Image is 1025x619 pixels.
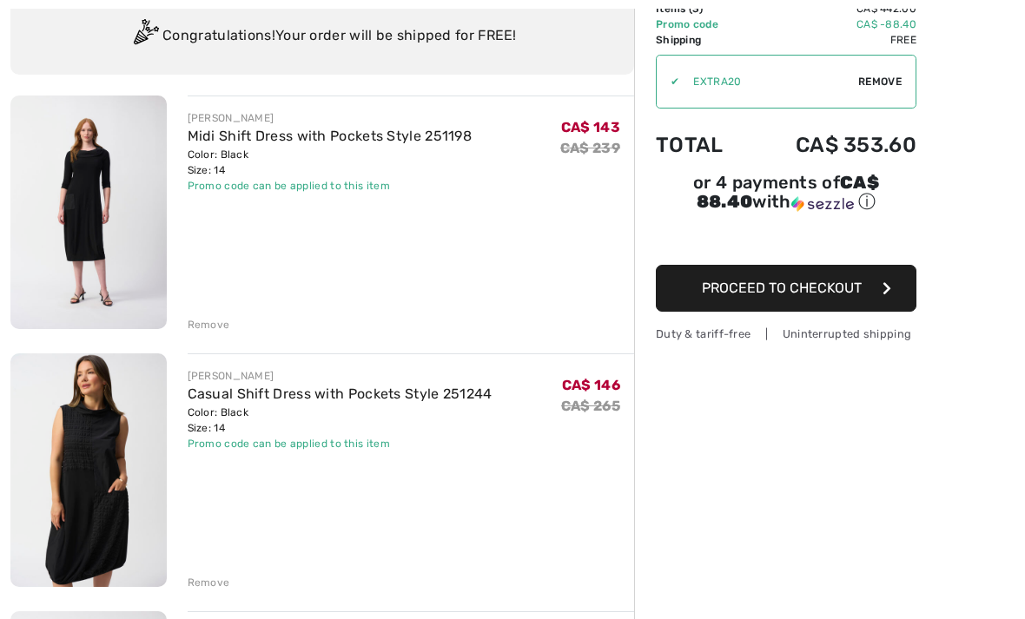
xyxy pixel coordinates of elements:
[31,20,613,55] div: Congratulations! Your order will be shipped for FREE!
[188,386,493,403] a: Casual Shift Dress with Pockets Style 251244
[656,175,916,214] div: or 4 payments of with
[749,17,916,33] td: CA$ -88.40
[657,75,679,90] div: ✔
[749,116,916,175] td: CA$ 353.60
[188,128,473,145] a: Midi Shift Dress with Pockets Style 251198
[697,173,879,213] span: CA$ 88.40
[561,120,620,136] span: CA$ 143
[656,17,749,33] td: Promo code
[10,96,167,330] img: Midi Shift Dress with Pockets Style 251198
[656,266,916,313] button: Proceed to Checkout
[188,576,230,591] div: Remove
[656,175,916,221] div: or 4 payments ofCA$ 88.40withSezzle Click to learn more about Sezzle
[656,116,749,175] td: Total
[188,148,473,179] div: Color: Black Size: 14
[188,111,473,127] div: [PERSON_NAME]
[858,75,902,90] span: Remove
[10,354,167,588] img: Casual Shift Dress with Pockets Style 251244
[562,378,620,394] span: CA$ 146
[188,179,473,194] div: Promo code can be applied to this item
[656,33,749,49] td: Shipping
[702,280,862,297] span: Proceed to Checkout
[749,33,916,49] td: Free
[791,197,854,213] img: Sezzle
[188,405,493,437] div: Color: Black Size: 14
[560,141,620,157] s: CA$ 239
[656,326,916,343] div: Duty & tariff-free | Uninterrupted shipping
[128,20,162,55] img: Congratulation2.svg
[692,3,699,16] span: 3
[188,369,493,385] div: [PERSON_NAME]
[188,318,230,333] div: Remove
[749,2,916,17] td: CA$ 442.00
[188,437,493,452] div: Promo code can be applied to this item
[561,398,620,415] s: CA$ 265
[679,56,858,109] input: Promo code
[656,221,916,260] iframe: PayPal-paypal
[656,2,749,17] td: Items ( )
